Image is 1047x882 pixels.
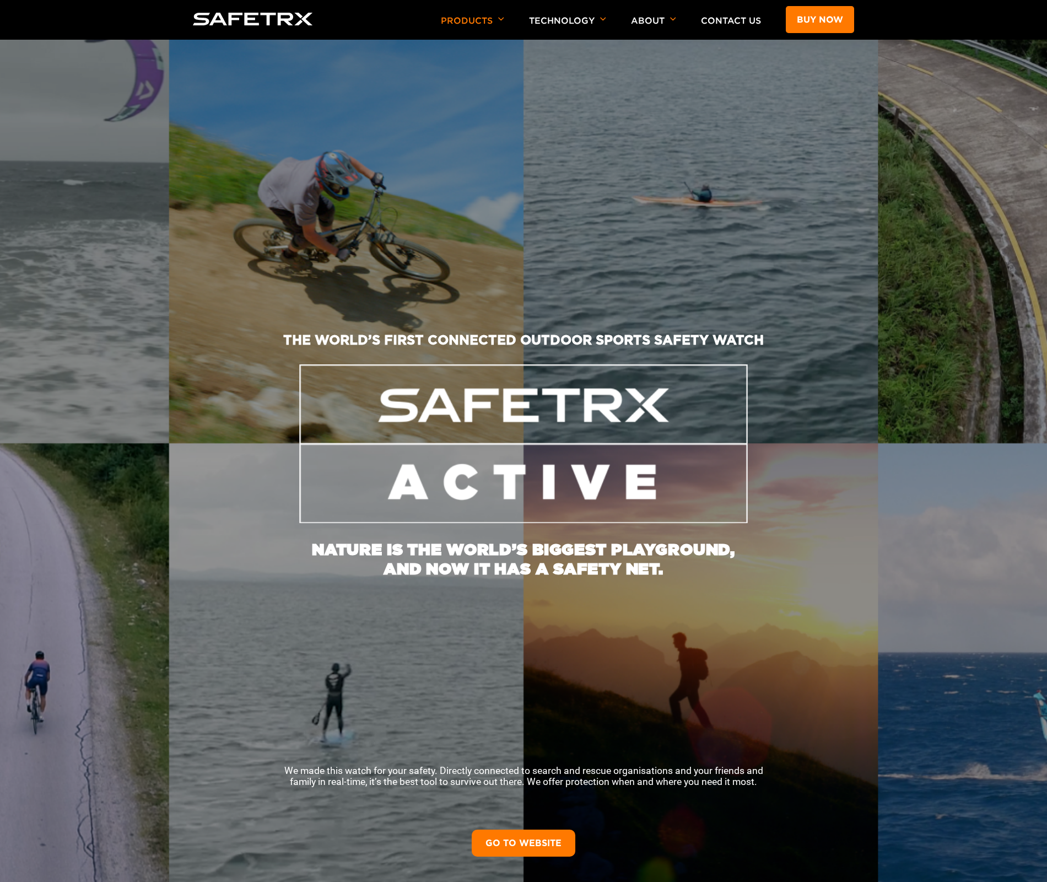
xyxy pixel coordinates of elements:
h1: NATURE IS THE WORLD’S BIGGEST PLAYGROUND, AND NOW IT HAS A SAFETY NET. [303,523,744,578]
p: Technology [529,15,606,40]
h2: THE WORLD’S FIRST CONNECTED OUTDOOR SPORTS SAFETY WATCH [105,332,942,364]
img: Arrow down icon [498,17,504,21]
img: Arrow down icon [600,17,606,21]
a: Contact Us [701,15,761,26]
img: SafeTrx Active Logo [299,364,747,523]
a: GO TO WEBSITE [472,830,575,857]
p: Products [441,15,504,40]
img: Logo SafeTrx [193,13,313,25]
p: We made this watch for your safety. Directly connected to search and rescue organisations and you... [276,765,771,787]
p: About [631,15,676,40]
a: Buy now [786,6,854,33]
img: Arrow down icon [670,17,676,21]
